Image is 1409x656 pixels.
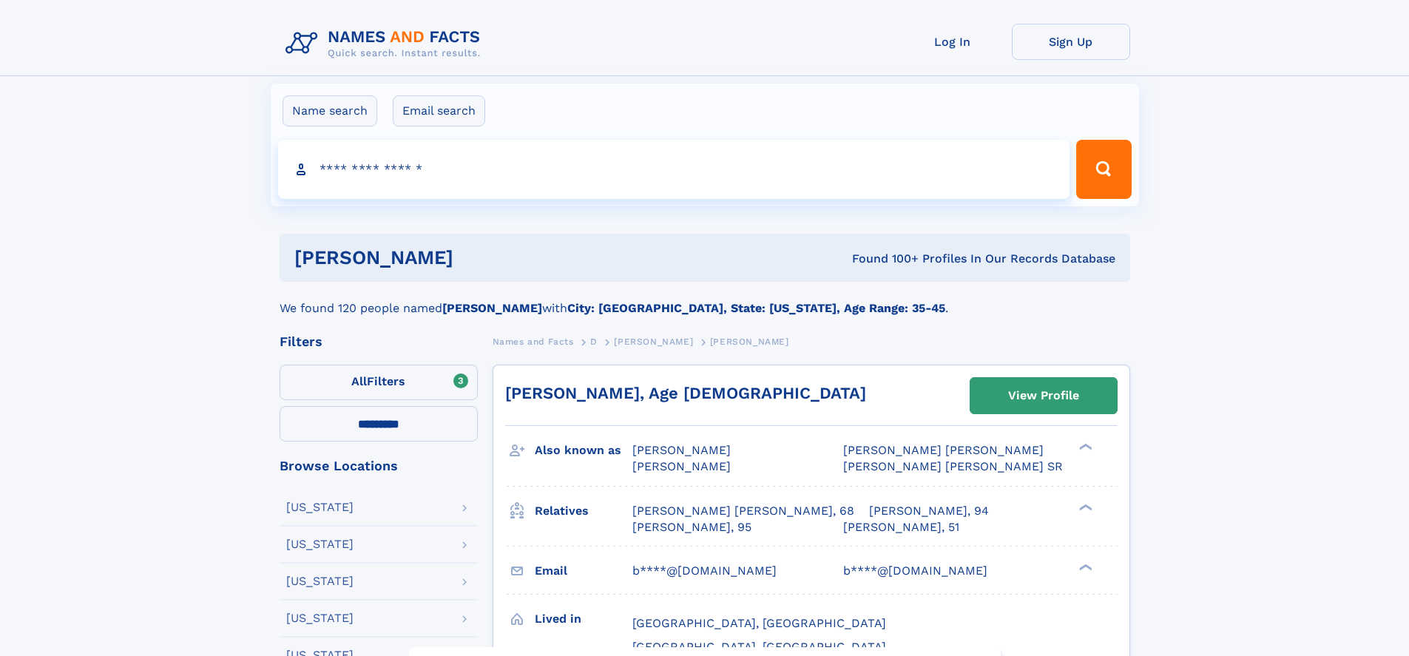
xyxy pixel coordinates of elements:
[632,616,886,630] span: [GEOGRAPHIC_DATA], [GEOGRAPHIC_DATA]
[535,498,632,524] h3: Relatives
[869,503,989,519] a: [PERSON_NAME], 94
[652,251,1115,267] div: Found 100+ Profiles In Our Records Database
[535,438,632,463] h3: Also known as
[632,443,731,457] span: [PERSON_NAME]
[442,301,542,315] b: [PERSON_NAME]
[393,95,485,126] label: Email search
[351,374,367,388] span: All
[280,365,478,400] label: Filters
[632,519,751,535] a: [PERSON_NAME], 95
[280,335,478,348] div: Filters
[970,378,1117,413] a: View Profile
[280,459,478,473] div: Browse Locations
[614,332,693,351] a: [PERSON_NAME]
[286,575,354,587] div: [US_STATE]
[632,640,886,654] span: [GEOGRAPHIC_DATA], [GEOGRAPHIC_DATA]
[1012,24,1130,60] a: Sign Up
[632,459,731,473] span: [PERSON_NAME]
[614,337,693,347] span: [PERSON_NAME]
[567,301,945,315] b: City: [GEOGRAPHIC_DATA], State: [US_STATE], Age Range: 35-45
[286,612,354,624] div: [US_STATE]
[590,337,598,347] span: D
[535,558,632,584] h3: Email
[1076,140,1131,199] button: Search Button
[294,248,653,267] h1: [PERSON_NAME]
[280,282,1130,317] div: We found 120 people named with .
[893,24,1012,60] a: Log In
[1075,562,1093,572] div: ❯
[1075,442,1093,452] div: ❯
[1075,502,1093,512] div: ❯
[632,503,854,519] a: [PERSON_NAME] [PERSON_NAME], 68
[505,384,866,402] a: [PERSON_NAME], Age [DEMOGRAPHIC_DATA]
[280,24,493,64] img: Logo Names and Facts
[590,332,598,351] a: D
[278,140,1070,199] input: search input
[283,95,377,126] label: Name search
[843,459,1063,473] span: [PERSON_NAME] [PERSON_NAME] SR
[843,443,1044,457] span: [PERSON_NAME] [PERSON_NAME]
[286,538,354,550] div: [US_STATE]
[843,519,959,535] a: [PERSON_NAME], 51
[535,606,632,632] h3: Lived in
[286,501,354,513] div: [US_STATE]
[1008,379,1079,413] div: View Profile
[493,332,574,351] a: Names and Facts
[710,337,789,347] span: [PERSON_NAME]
